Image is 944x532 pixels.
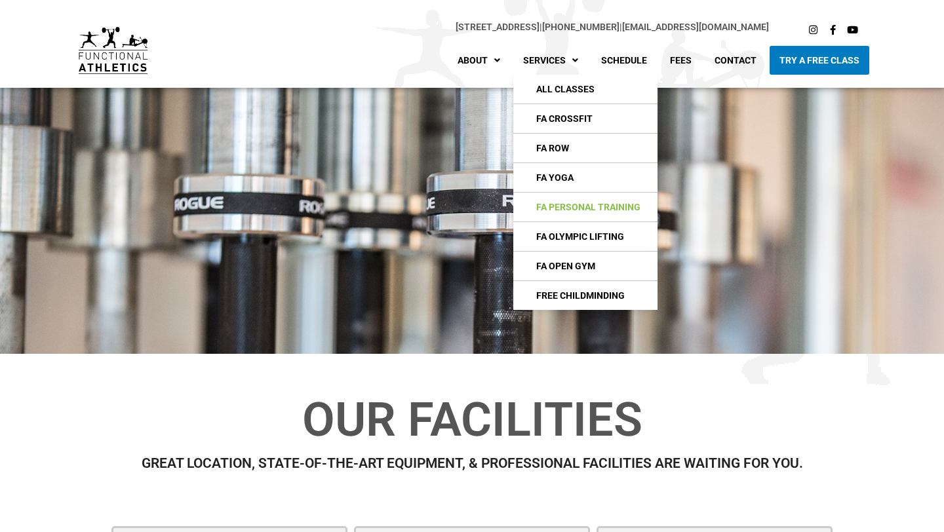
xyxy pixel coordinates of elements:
[513,281,658,310] a: Free Childminding
[513,134,658,162] a: FA Row
[513,193,658,221] a: FA Personal Training
[705,46,766,75] a: Contact
[108,396,836,444] h1: Our Facilities
[542,22,619,32] a: [PHONE_NUMBER]
[448,46,510,75] a: About
[513,104,658,133] a: FA CrossFIt
[79,27,147,75] img: default-logo
[770,46,869,75] a: Try A Free Class
[513,75,658,104] a: All Classes
[513,252,658,280] a: FA Open Gym
[660,46,701,75] a: Fees
[456,22,540,32] a: [STREET_ADDRESS]
[513,46,588,75] a: Services
[622,22,769,32] a: [EMAIL_ADDRESS][DOMAIN_NAME]
[591,46,657,75] a: Schedule
[174,20,768,35] p: |
[108,457,836,470] h2: GREAT LOCATION, STATE-OF-THE-ART EQUIPMENT, & PROFESSIONAL FACILITIES ARE WAITING FOR YOU.
[456,22,542,32] span: |
[513,222,658,251] a: FA Olympic Lifting
[513,163,658,192] a: FA Yoga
